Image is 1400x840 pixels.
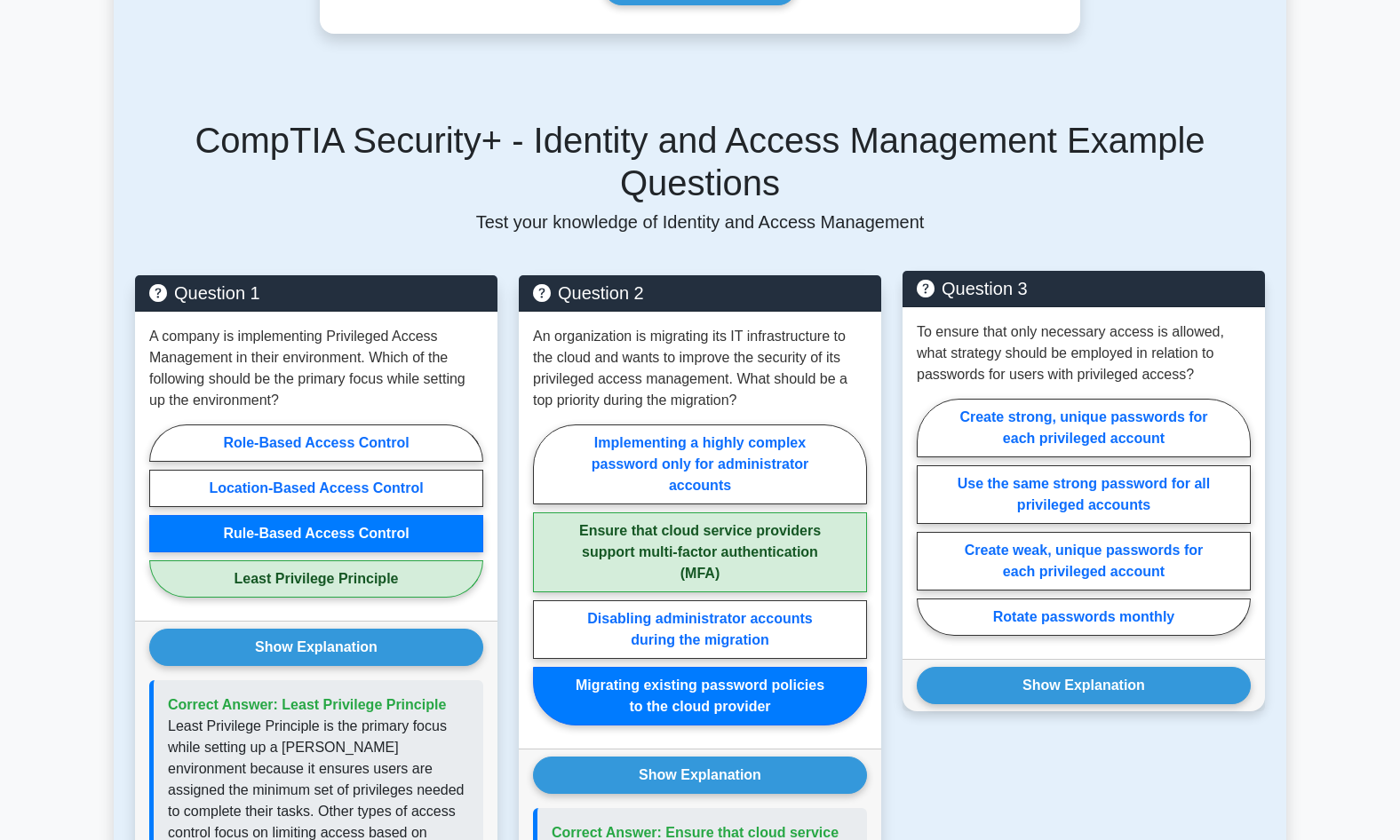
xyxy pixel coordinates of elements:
label: Create strong, unique passwords for each privileged account [917,399,1251,457]
label: Rule-Based Access Control [149,515,483,552]
h5: Question 2 [533,282,867,304]
span: Correct Answer: Least Privilege Principle [168,697,446,712]
label: Use the same strong password for all privileged accounts [917,465,1251,524]
label: Location-Based Access Control [149,470,483,507]
h5: Question 3 [917,278,1251,299]
p: A company is implementing Privileged Access Management in their environment. Which of the followi... [149,326,483,411]
button: Show Explanation [533,757,867,794]
label: Least Privilege Principle [149,560,483,598]
p: An organization is migrating its IT infrastructure to the cloud and wants to improve the security... [533,326,867,411]
label: Role-Based Access Control [149,424,483,462]
label: Ensure that cloud service providers support multi-factor authentication (MFA) [533,512,867,592]
button: Show Explanation [917,667,1251,704]
p: Test your knowledge of Identity and Access Management [135,211,1265,233]
label: Implementing a highly complex password only for administrator accounts [533,424,867,504]
label: Disabling administrator accounts during the migration [533,600,867,659]
h5: Question 1 [149,282,483,304]
h5: CompTIA Security+ - Identity and Access Management Example Questions [135,119,1265,204]
p: To ensure that only necessary access is allowed, what strategy should be employed in relation to ... [917,321,1251,385]
button: Show Explanation [149,629,483,666]
label: Create weak, unique passwords for each privileged account [917,532,1251,590]
label: Migrating existing password policies to the cloud provider [533,667,867,725]
label: Rotate passwords monthly [917,598,1251,636]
